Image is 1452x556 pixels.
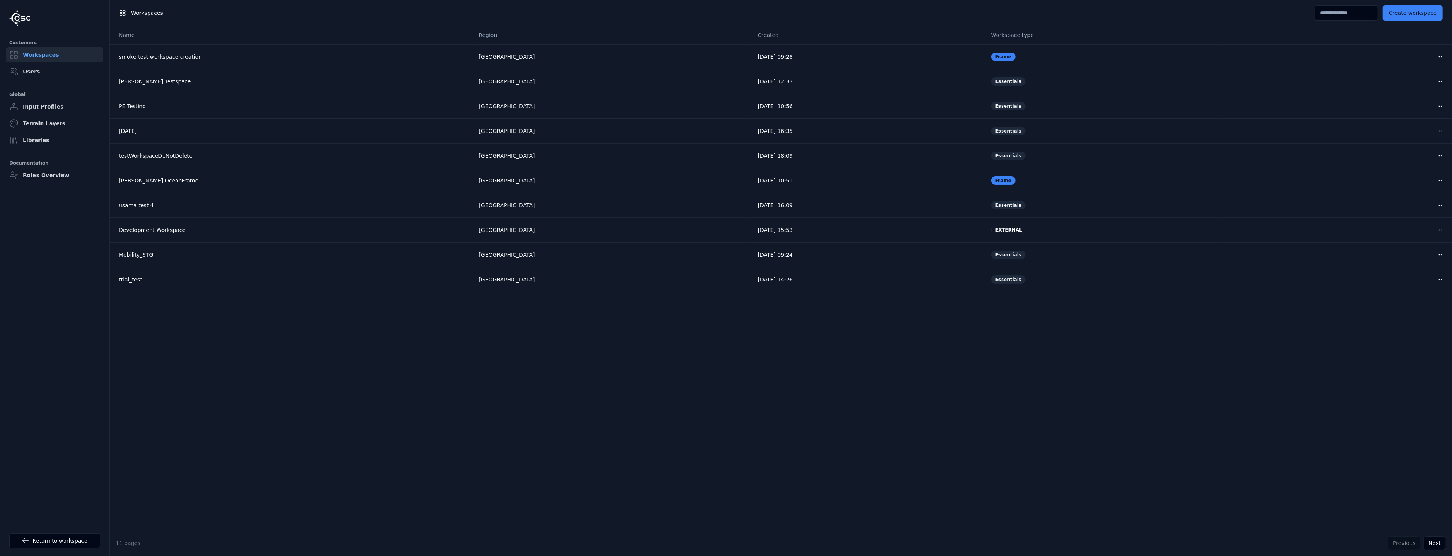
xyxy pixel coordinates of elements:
div: [GEOGRAPHIC_DATA] [479,102,745,110]
div: Essentials [991,127,1026,135]
button: Next [1423,536,1446,550]
div: Essentials [991,152,1026,160]
img: Logo [9,10,30,26]
div: Global [9,90,100,99]
a: Return to workspace [9,533,100,548]
a: [PERSON_NAME] Testspace [119,78,466,85]
div: [DATE] 16:09 [758,201,979,209]
button: Create workspace [1383,5,1443,21]
div: Essentials [991,77,1026,86]
div: [GEOGRAPHIC_DATA] [479,78,745,85]
a: Mobility_STG [119,251,466,259]
span: Workspaces [131,9,163,17]
div: Essentials [991,251,1026,259]
a: Input Profiles [6,99,103,114]
div: [DATE] 10:56 [758,102,979,110]
div: Essentials [991,102,1026,110]
div: [GEOGRAPHIC_DATA] [479,201,745,209]
th: Created [752,26,985,44]
a: Terrain Layers [6,116,103,131]
a: [DATE] [119,127,466,135]
a: smoke test workspace creation [119,53,466,61]
div: Essentials [991,275,1026,284]
div: [GEOGRAPHIC_DATA] [479,226,745,234]
div: [DATE] 09:28 [758,53,979,61]
span: 11 pages [116,540,141,546]
a: Roles Overview [6,168,103,183]
div: [GEOGRAPHIC_DATA] [479,53,745,61]
div: [DATE] 09:24 [758,251,979,259]
div: [GEOGRAPHIC_DATA] [479,276,745,283]
div: [DATE] 12:33 [758,78,979,85]
th: Region [473,26,751,44]
a: usama test 4 [119,201,466,209]
div: EXTERNAL [991,226,1026,234]
div: Frame [991,176,1016,185]
div: Essentials [991,201,1026,209]
a: Development Workspace [119,226,466,234]
a: PE Testing [119,102,466,110]
a: Libraries [6,133,103,148]
div: Customers [9,38,100,47]
div: [DATE] 18:09 [758,152,979,160]
a: [PERSON_NAME] OceanFrame [119,177,466,184]
a: testWorkspaceDoNotDelete [119,152,466,160]
th: Name [110,26,473,44]
div: [GEOGRAPHIC_DATA] [479,177,745,184]
div: Documentation [9,158,100,168]
div: Frame [991,53,1016,61]
div: [GEOGRAPHIC_DATA] [479,127,745,135]
div: [DATE] 16:35 [758,127,979,135]
div: [DATE] 10:51 [758,177,979,184]
div: [GEOGRAPHIC_DATA] [479,152,745,160]
a: Users [6,64,103,79]
th: Workspace type [985,26,1219,44]
div: [GEOGRAPHIC_DATA] [479,251,745,259]
a: Workspaces [6,47,103,62]
a: trial_test [119,276,466,283]
div: [DATE] 15:53 [758,226,979,234]
div: [DATE] 14:26 [758,276,979,283]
